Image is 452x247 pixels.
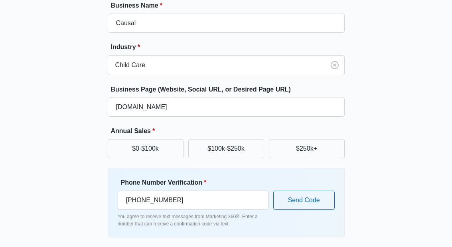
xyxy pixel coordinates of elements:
button: Send Code [273,191,335,210]
button: $100k-$250k [188,139,264,159]
button: $250k+ [269,139,345,159]
label: Business Page (Website, Social URL, or Desired Page URL) [111,85,348,95]
input: e.g. janesplumbing.com [108,98,345,117]
label: Industry [111,43,348,52]
button: Clear [328,59,341,72]
label: Phone Number Verification [121,178,272,188]
label: Business Name [111,1,348,11]
button: $0-$100k [108,139,184,159]
input: Ex. +1-555-555-5555 [118,191,268,210]
p: You agree to receive text messages from Marketing 360®. Enter a number that can receive a confirm... [118,213,268,228]
input: e.g. Jane's Plumbing [108,14,345,33]
label: Annual Sales [111,127,348,136]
